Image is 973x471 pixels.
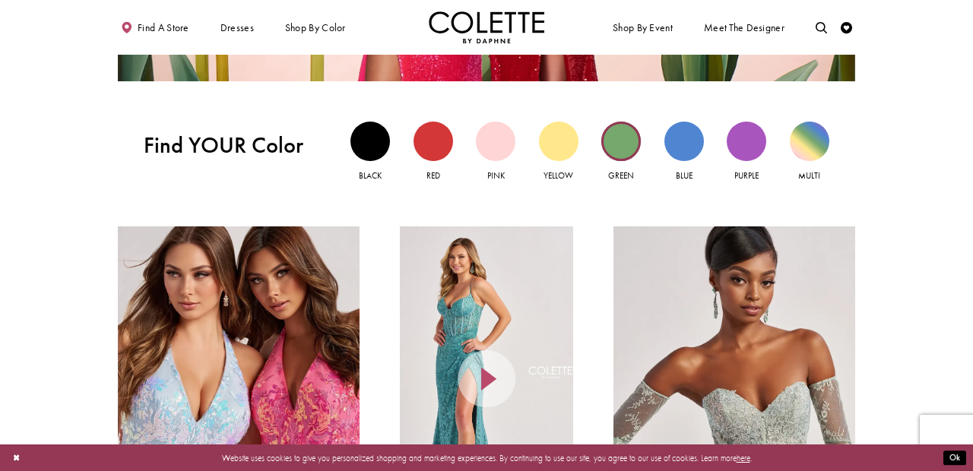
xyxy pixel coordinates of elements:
[601,122,641,183] a: Green view Green
[943,450,966,465] button: Submit Dialog
[350,122,390,183] a: Black view Black
[285,22,346,33] span: Shop by color
[539,122,578,161] div: Yellow view
[429,11,544,43] a: Visit Home Page
[676,170,693,181] span: Blue
[704,22,784,33] span: Meet the designer
[601,122,641,161] div: Green view
[7,447,26,468] button: Close Dialog
[798,170,820,181] span: Multi
[727,122,766,161] div: Purple view
[350,122,390,161] div: Black view
[737,452,750,463] a: here
[790,122,829,183] a: Multi view Multi
[217,11,257,43] span: Dresses
[664,122,704,161] div: Blue view
[282,11,348,43] span: Shop by color
[426,170,440,181] span: Red
[83,450,890,465] p: Website uses cookies to give you personalized shopping and marketing experiences. By continuing t...
[539,122,578,183] a: Yellow view Yellow
[813,11,830,43] a: Toggle search
[476,122,515,183] a: Pink view Pink
[414,122,453,183] a: Red view Red
[701,11,788,43] a: Meet the designer
[664,122,704,183] a: Blue view Blue
[790,122,829,161] div: Multi view
[734,170,759,181] span: Purple
[476,122,515,161] div: Pink view
[144,132,325,159] span: Find YOUR Color
[220,22,254,33] span: Dresses
[544,170,573,181] span: Yellow
[429,11,544,43] img: Colette by Daphne
[359,170,382,181] span: Black
[610,11,675,43] span: Shop By Event
[487,170,505,181] span: Pink
[838,11,855,43] a: Check Wishlist
[613,22,673,33] span: Shop By Event
[727,122,766,183] a: Purple view Purple
[414,122,453,161] div: Red view
[118,11,192,43] a: Find a store
[138,22,189,33] span: Find a store
[608,170,634,181] span: Green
